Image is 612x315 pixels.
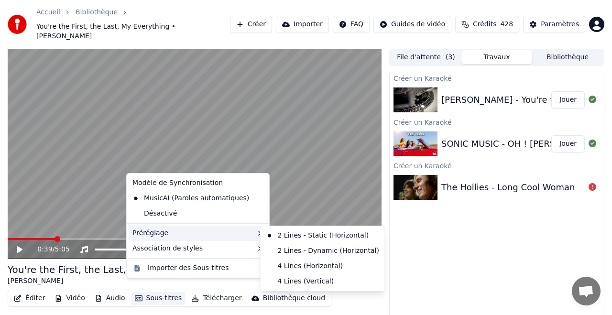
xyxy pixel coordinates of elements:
button: Jouer [551,91,585,109]
span: You're the First, the Last, My Everything • [PERSON_NAME] [36,22,230,41]
img: youka [8,15,27,34]
div: Créer un Karaoké [390,116,604,128]
div: 4 Lines (Horizontal) [262,259,383,274]
div: Paramètres [541,20,579,29]
span: ( 3 ) [446,53,455,62]
button: Sous-titres [131,292,186,305]
span: 5:05 [55,245,69,254]
button: Créer [230,16,272,33]
div: Préréglage [129,226,267,241]
div: Association de styles [129,241,267,256]
button: Importer [276,16,329,33]
div: SONIC MUSIC - OH ! [PERSON_NAME] [441,137,601,151]
span: Crédits [473,20,496,29]
div: 2 Lines - Dynamic (Horizontal) [262,243,383,259]
div: / [37,245,60,254]
button: FAQ [333,16,370,33]
button: Paramètres [523,16,585,33]
div: Modèle de Synchronisation [129,175,267,191]
button: Guides de vidéo [373,16,451,33]
div: Créer un Karaoké [390,72,604,84]
div: MusicAI (Paroles automatiques) [129,191,253,206]
nav: breadcrumb [36,8,230,41]
div: 2 Lines - Static (Horizontal) [262,228,383,243]
button: Crédits428 [455,16,519,33]
button: Travaux [461,50,532,64]
div: 4 Lines (Vertical) [262,274,383,289]
div: [PERSON_NAME] [8,276,198,286]
button: Bibliothèque [532,50,603,64]
div: Importer des Sous-titres [148,263,229,273]
button: File d'attente [391,50,461,64]
span: 0:39 [37,245,52,254]
button: Audio [91,292,129,305]
div: Bibliothèque cloud [263,293,325,303]
span: 428 [500,20,513,29]
div: Désactivé [129,206,267,221]
div: Créer un Karaoké [390,160,604,171]
a: Bibliothèque [76,8,118,17]
button: Éditer [10,292,49,305]
div: The Hollies - Long Cool Woman [441,181,575,194]
div: Ouvrir le chat [572,277,601,305]
div: You're the First, the Last, My Everything [8,263,198,276]
button: Jouer [551,135,585,152]
a: Accueil [36,8,60,17]
button: Vidéo [51,292,88,305]
button: Télécharger [187,292,245,305]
